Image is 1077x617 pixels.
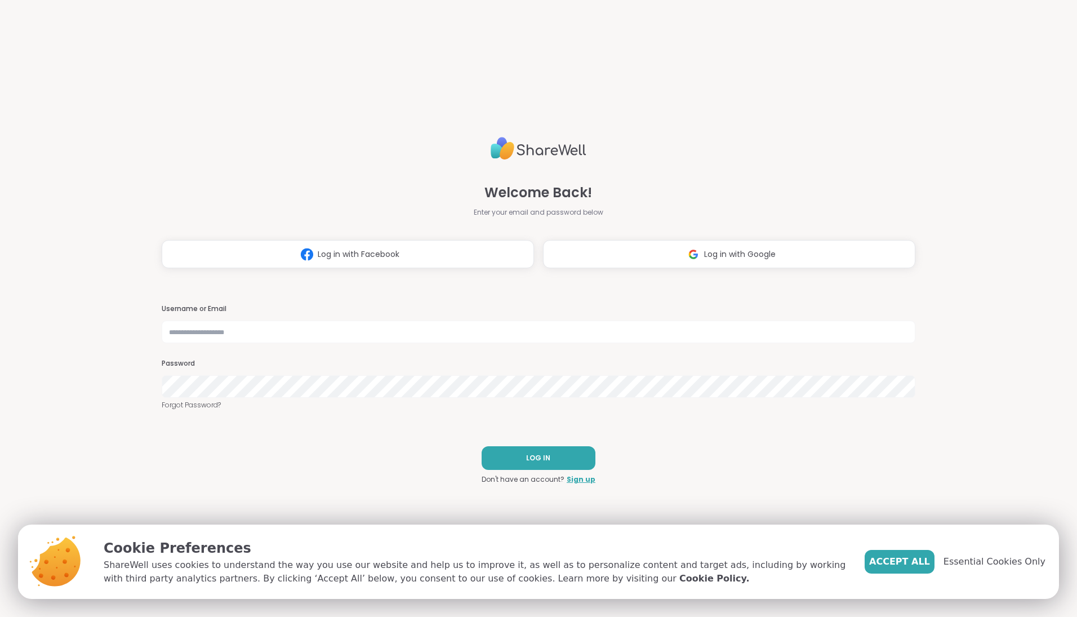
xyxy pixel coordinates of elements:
[491,132,586,165] img: ShareWell Logo
[104,558,847,585] p: ShareWell uses cookies to understand the way you use our website and help us to improve it, as we...
[482,446,595,470] button: LOG IN
[162,359,915,369] h3: Password
[482,474,564,485] span: Don't have an account?
[474,207,603,217] span: Enter your email and password below
[526,453,550,463] span: LOG IN
[865,550,934,574] button: Accept All
[162,240,534,268] button: Log in with Facebook
[679,572,749,585] a: Cookie Policy.
[683,244,704,265] img: ShareWell Logomark
[318,248,399,260] span: Log in with Facebook
[296,244,318,265] img: ShareWell Logomark
[162,304,915,314] h3: Username or Email
[162,400,915,410] a: Forgot Password?
[484,183,592,203] span: Welcome Back!
[944,555,1045,569] span: Essential Cookies Only
[543,240,915,268] button: Log in with Google
[869,555,930,569] span: Accept All
[104,538,847,558] p: Cookie Preferences
[567,474,595,485] a: Sign up
[704,248,776,260] span: Log in with Google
